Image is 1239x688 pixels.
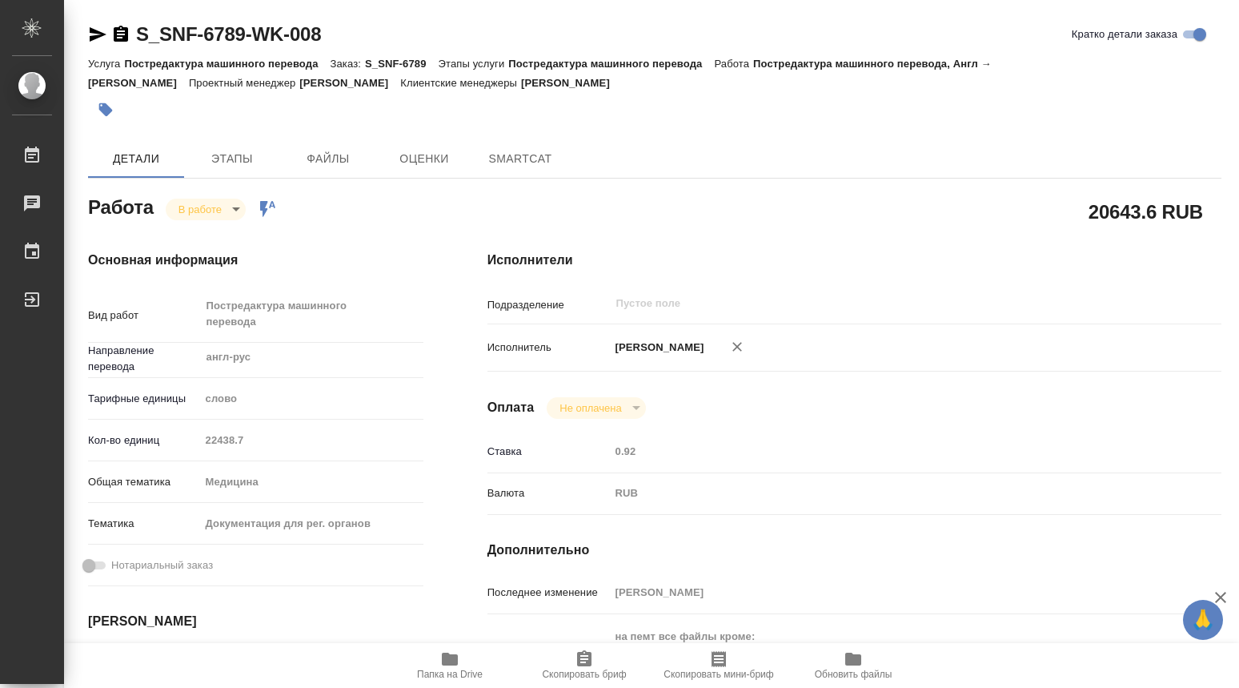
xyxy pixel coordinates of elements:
[400,77,521,89] p: Клиентские менеджеры
[88,433,200,449] p: Кол-во единиц
[88,612,423,631] h4: [PERSON_NAME]
[365,58,439,70] p: S_SNF-6789
[88,474,200,490] p: Общая тематика
[487,444,610,460] p: Ставка
[200,510,423,537] div: Документация для рег. органов
[517,643,652,688] button: Скопировать бриф
[88,391,200,407] p: Тарифные единицы
[815,669,892,680] span: Обновить файлы
[487,340,610,356] p: Исполнитель
[174,203,227,216] button: В работе
[331,58,365,70] p: Заказ:
[1072,26,1177,42] span: Кратко детали заказа
[200,428,423,452] input: Пустое поле
[1089,198,1203,225] h2: 20643.6 RUB
[547,397,645,419] div: В работе
[299,77,400,89] p: [PERSON_NAME]
[615,294,1123,313] input: Пустое поле
[487,297,610,313] p: Подразделение
[610,340,704,356] p: [PERSON_NAME]
[189,77,299,89] p: Проектный менеджер
[200,469,423,496] div: Медицина
[487,251,1221,270] h4: Исполнители
[482,149,559,169] span: SmartCat
[487,541,1221,560] h4: Дополнительно
[124,58,330,70] p: Постредактура машинного перевода
[714,58,753,70] p: Работа
[1189,603,1217,637] span: 🙏
[487,585,610,601] p: Последнее изменение
[652,643,786,688] button: Скопировать мини-бриф
[386,149,463,169] span: Оценки
[88,308,200,324] p: Вид работ
[508,58,714,70] p: Постредактура машинного перевода
[383,643,517,688] button: Папка на Drive
[88,25,107,44] button: Скопировать ссылку для ЯМессенджера
[88,251,423,270] h4: Основная информация
[487,398,535,417] h4: Оплата
[290,149,367,169] span: Файлы
[610,480,1161,507] div: RUB
[610,440,1161,463] input: Пустое поле
[487,485,610,501] p: Валюта
[610,581,1161,604] input: Пустое поле
[111,25,130,44] button: Скопировать ссылку
[555,401,626,415] button: Не оплачена
[88,191,154,220] h2: Работа
[88,516,200,532] p: Тематика
[88,343,200,375] p: Направление перевода
[786,643,920,688] button: Обновить файлы
[439,58,509,70] p: Этапы услуги
[166,199,246,220] div: В работе
[98,149,174,169] span: Детали
[88,58,124,70] p: Услуга
[136,23,321,45] a: S_SNF-6789-WK-008
[417,669,483,680] span: Папка на Drive
[200,385,423,412] div: слово
[88,92,123,127] button: Добавить тэг
[1183,600,1223,640] button: 🙏
[111,557,213,573] span: Нотариальный заказ
[194,149,271,169] span: Этапы
[720,329,755,364] button: Удалить исполнителя
[521,77,622,89] p: [PERSON_NAME]
[542,669,626,680] span: Скопировать бриф
[664,669,773,680] span: Скопировать мини-бриф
